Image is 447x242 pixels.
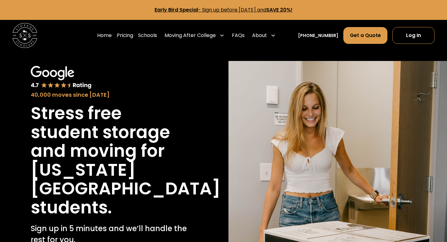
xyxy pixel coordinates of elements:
h1: [US_STATE][GEOGRAPHIC_DATA] [31,161,220,198]
div: About [252,32,267,39]
a: Get a Quote [343,27,387,44]
div: Moving After College [165,32,216,39]
a: Home [97,27,112,44]
a: Log In [392,27,435,44]
a: [PHONE_NUMBER] [298,32,338,39]
img: Google 4.7 star rating [31,66,92,89]
img: Storage Scholars main logo [12,23,37,48]
h1: Stress free student storage and moving for [31,104,188,161]
div: About [250,27,278,44]
a: Early Bird Special- Sign up before [DATE] andSAVE 20%! [155,6,292,13]
strong: Early Bird Special [155,6,198,13]
div: 40,000 moves since [DATE] [31,91,188,99]
a: FAQs [232,27,245,44]
strong: SAVE 20%! [266,6,292,13]
a: Schools [138,27,157,44]
div: Moving After College [162,27,227,44]
a: Pricing [117,27,133,44]
h1: students. [31,198,112,217]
